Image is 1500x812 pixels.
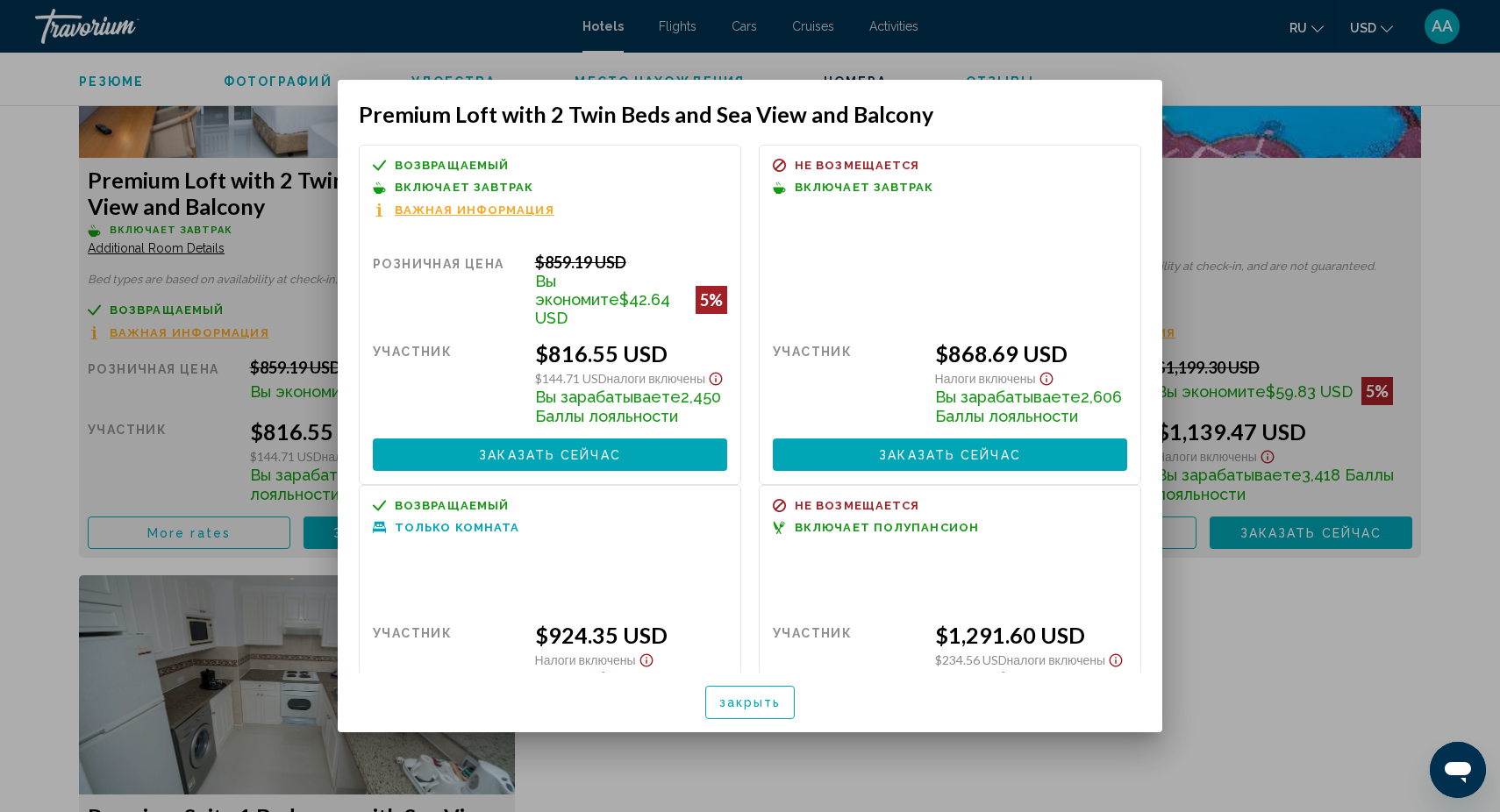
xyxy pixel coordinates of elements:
[395,160,509,171] span: возвращаемый
[1007,652,1106,667] span: Налоги включены
[535,669,681,687] span: Вы зарабатываете
[696,286,727,314] div: 5%
[773,622,922,707] div: участник
[535,253,727,272] div: $859.19 USD
[935,388,1081,406] span: Вы зарабатываете
[773,438,1127,471] button: Заказать сейчас
[935,371,1036,386] span: Налоги включены
[1105,648,1126,668] button: Show Taxes and Fees disclaimer
[636,648,657,668] button: Show Taxes and Fees disclaimer
[719,696,782,710] span: закрыть
[879,448,1021,462] span: Заказать сейчас
[795,500,919,511] span: Не возмещается
[935,388,1122,425] span: 2,606 Баллы лояльности
[935,622,1127,648] div: $1,291.60 USD
[535,272,619,309] span: Вы экономите
[1430,742,1486,798] iframe: Кнопка запуска окна обмена сообщениями
[705,686,796,718] button: закрыть
[535,290,670,327] span: $42.64 USD
[373,253,522,327] div: Розничная цена
[373,340,522,425] div: участник
[373,438,727,471] button: Заказать сейчас
[795,522,979,533] span: Включает полупансион
[395,182,534,193] span: Включает завтрак
[373,499,727,512] a: возвращаемый
[479,448,621,462] span: Заказать сейчас
[373,622,522,707] div: участник
[935,669,1081,687] span: Вы зарабатываете
[935,652,1007,667] span: $234.56 USD
[535,371,607,386] span: $144.71 USD
[373,203,554,217] button: Важная информация
[607,371,706,386] span: Налоги включены
[373,159,727,172] a: возвращаемый
[935,340,1127,367] div: $868.69 USD
[395,204,554,216] span: Важная информация
[705,367,726,387] button: Show Taxes and Fees disclaimer
[795,160,919,171] span: Не возмещается
[535,388,681,406] span: Вы зарабатываете
[395,522,519,533] span: Только комната
[773,340,922,425] div: участник
[535,652,636,667] span: Налоги включены
[535,622,727,648] div: $924.35 USD
[795,182,934,193] span: Включает завтрак
[535,340,727,367] div: $816.55 USD
[395,500,509,511] span: возвращаемый
[359,101,1141,127] h3: Premium Loft with 2 Twin Beds and Sea View and Balcony
[1036,367,1057,387] button: Show Taxes and Fees disclaimer
[535,388,721,425] span: 2,450 Баллы лояльности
